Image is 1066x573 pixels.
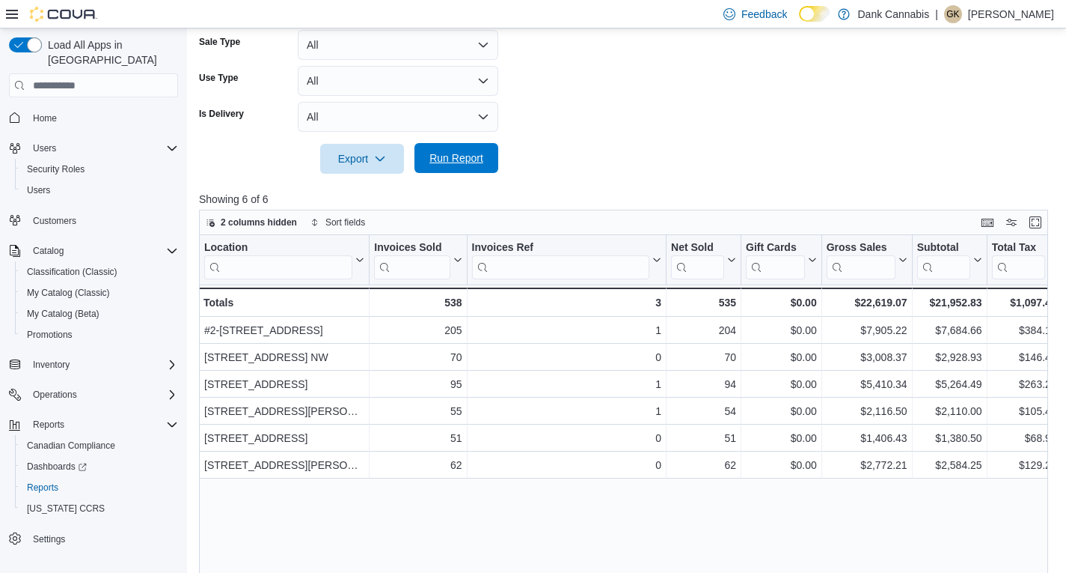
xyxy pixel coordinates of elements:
[204,375,364,393] div: [STREET_ADDRESS]
[3,106,184,128] button: Home
[992,294,1057,312] div: $1,097.43
[21,500,111,518] a: [US_STATE] CCRS
[21,305,178,323] span: My Catalog (Beta)
[304,213,371,231] button: Sort fields
[21,326,79,344] a: Promotions
[21,284,178,302] span: My Catalog (Classic)
[21,479,178,497] span: Reports
[199,36,240,48] label: Sale Type
[27,211,178,230] span: Customers
[21,458,93,476] a: Dashboards
[746,402,817,420] div: $0.00
[3,210,184,231] button: Customers
[992,402,1057,420] div: $105.43
[671,402,736,420] div: 54
[15,303,184,324] button: My Catalog (Beta)
[27,108,178,127] span: Home
[27,242,178,260] span: Catalog
[746,321,817,339] div: $0.00
[200,213,303,231] button: 2 columns hidden
[33,245,64,257] span: Catalog
[42,37,178,67] span: Load All Apps in [GEOGRAPHIC_DATA]
[671,348,736,366] div: 70
[27,266,117,278] span: Classification (Classic)
[992,321,1057,339] div: $384.17
[27,212,82,230] a: Customers
[374,456,462,474] div: 62
[917,375,982,393] div: $5,264.49
[27,416,70,434] button: Reports
[27,440,115,452] span: Canadian Compliance
[21,458,178,476] span: Dashboards
[746,456,817,474] div: $0.00
[15,180,184,201] button: Users
[33,533,65,545] span: Settings
[3,384,184,405] button: Operations
[374,402,462,420] div: 55
[992,241,1045,279] div: Total Tax
[27,386,83,404] button: Operations
[827,375,907,393] div: $5,410.34
[992,429,1057,447] div: $68.97
[374,429,462,447] div: 51
[21,181,178,199] span: Users
[472,402,661,420] div: 1
[21,181,56,199] a: Users
[746,241,805,255] div: Gift Cards
[27,163,85,175] span: Security Roles
[199,108,244,120] label: Is Delivery
[827,241,895,255] div: Gross Sales
[746,375,817,393] div: $0.00
[21,437,178,455] span: Canadian Compliance
[746,241,817,279] button: Gift Cards
[204,241,364,279] button: Location
[472,241,649,255] div: Invoices Ref
[204,348,364,366] div: [STREET_ADDRESS] NW
[204,429,364,447] div: [STREET_ADDRESS]
[827,321,907,339] div: $7,905.22
[671,241,724,255] div: Net Sold
[799,6,830,22] input: Dark Mode
[3,414,184,435] button: Reports
[946,5,959,23] span: GK
[27,416,178,434] span: Reports
[917,456,982,474] div: $2,584.25
[21,326,178,344] span: Promotions
[3,354,184,375] button: Inventory
[21,263,123,281] a: Classification (Classic)
[15,435,184,456] button: Canadian Compliance
[472,456,661,474] div: 0
[472,375,661,393] div: 1
[15,477,184,498] button: Reports
[33,215,76,227] span: Customers
[472,241,661,279] button: Invoices Ref
[374,294,462,312] div: 538
[320,144,404,174] button: Export
[27,530,178,548] span: Settings
[3,240,184,261] button: Catalog
[21,500,178,518] span: Washington CCRS
[21,263,178,281] span: Classification (Classic)
[671,456,736,474] div: 62
[827,456,907,474] div: $2,772.21
[27,461,87,473] span: Dashboards
[33,389,77,401] span: Operations
[746,241,805,279] div: Gift Card Sales
[671,321,736,339] div: 204
[917,402,982,420] div: $2,110.00
[827,429,907,447] div: $1,406.43
[298,30,498,60] button: All
[204,321,364,339] div: #2-[STREET_ADDRESS]
[27,530,71,548] a: Settings
[968,5,1054,23] p: [PERSON_NAME]
[671,241,736,279] button: Net Sold
[746,348,817,366] div: $0.00
[374,241,450,279] div: Invoices Sold
[978,213,996,231] button: Keyboard shortcuts
[671,294,736,312] div: 535
[27,242,70,260] button: Catalog
[15,498,184,519] button: [US_STATE] CCRS
[472,294,661,312] div: 3
[27,308,99,320] span: My Catalog (Beta)
[27,139,62,157] button: Users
